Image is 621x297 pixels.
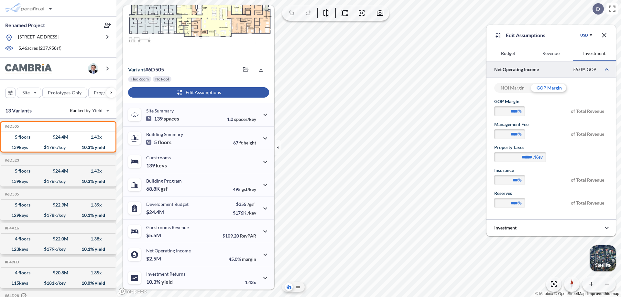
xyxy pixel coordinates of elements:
h5: Click to copy the code [4,260,19,264]
span: spaces [164,115,179,122]
p: 68.8K [146,186,168,192]
p: $176K [233,210,256,216]
span: /key [247,210,256,216]
a: Mapbox homepage [118,288,147,295]
span: gsf/key [242,186,256,192]
p: 1.43x [245,280,256,285]
p: 139 [146,162,167,169]
span: ft [239,140,243,145]
p: D [596,6,600,12]
p: Site Summary [146,108,174,113]
p: [STREET_ADDRESS] [18,34,59,42]
div: NOI Margin [494,83,531,93]
span: height [244,140,256,145]
p: 45.0% [229,256,256,262]
p: 5 [146,139,171,145]
span: Variant [128,66,145,72]
p: 139 [146,115,179,122]
a: Improve this map [587,292,619,296]
p: # 6d505 [128,66,164,73]
button: Switcher ImageSatellite [590,245,616,271]
span: of Total Revenue [571,129,608,144]
label: Management Fee [494,121,528,128]
img: user logo [88,63,98,74]
p: 13 Variants [5,107,32,114]
button: Edit Assumptions [128,87,269,98]
p: $355 [233,201,256,207]
span: of Total Revenue [571,198,608,213]
label: % [518,131,522,137]
button: Site [17,88,41,98]
span: floors [158,139,171,145]
span: /gsf [247,201,255,207]
p: $24.4M [146,209,165,215]
label: Insurance [494,167,514,174]
p: Renamed Project [5,22,45,29]
span: spaces/key [234,116,256,122]
button: Program [88,88,123,98]
p: 10.3% [146,279,173,285]
p: Edit Assumptions [506,31,545,39]
p: Building Program [146,178,182,184]
div: USD [580,33,588,38]
a: Mapbox [535,292,553,296]
p: 67 [233,140,256,145]
p: Investment Returns [146,271,185,277]
div: GOP Margin [531,83,567,93]
p: Guestrooms [146,155,171,160]
span: Yield [92,107,103,114]
p: Satellite [595,262,611,268]
p: Development Budget [146,201,189,207]
span: of Total Revenue [571,175,608,190]
button: Site Plan [294,283,302,291]
span: RevPAR [240,233,256,239]
p: Site [22,90,30,96]
span: keys [156,162,167,169]
p: Net Operating Income [146,248,191,253]
img: BrandImage [5,64,52,74]
label: /key [533,154,543,160]
button: Investment [573,46,616,61]
label: Property Taxes [494,144,524,151]
button: Budget [486,46,529,61]
p: Flex Room [131,77,149,82]
p: 5.46 acres ( 237,958 sf) [18,45,61,52]
p: Prototypes Only [48,90,82,96]
label: GOP Margin [494,98,519,105]
p: $2.5M [146,255,162,262]
p: 495 [233,186,256,192]
p: 1.0 [227,116,256,122]
button: Revenue [529,46,572,61]
span: of Total Revenue [571,106,608,121]
span: margin [242,256,256,262]
span: gsf [161,186,168,192]
p: No Pool [155,77,169,82]
label: % [518,108,522,114]
button: Prototypes Only [42,88,87,98]
img: Switcher Image [590,245,616,271]
h5: Click to copy the code [4,226,19,230]
span: yield [161,279,173,285]
a: OpenStreetMap [554,292,585,296]
p: $109.20 [223,233,256,239]
p: $5.5M [146,232,162,239]
label: % [518,200,522,206]
button: Ranked by Yield [65,105,113,116]
h5: Click to copy the code [4,124,19,129]
p: Investment [494,225,517,231]
p: Building Summary [146,132,183,137]
button: Aerial View [285,283,293,291]
h5: Click to copy the code [4,192,19,196]
p: Guestrooms Revenue [146,225,189,230]
p: Program [94,90,112,96]
h5: Click to copy the code [4,158,19,163]
label: % [518,177,522,183]
label: Reserves [494,190,512,196]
